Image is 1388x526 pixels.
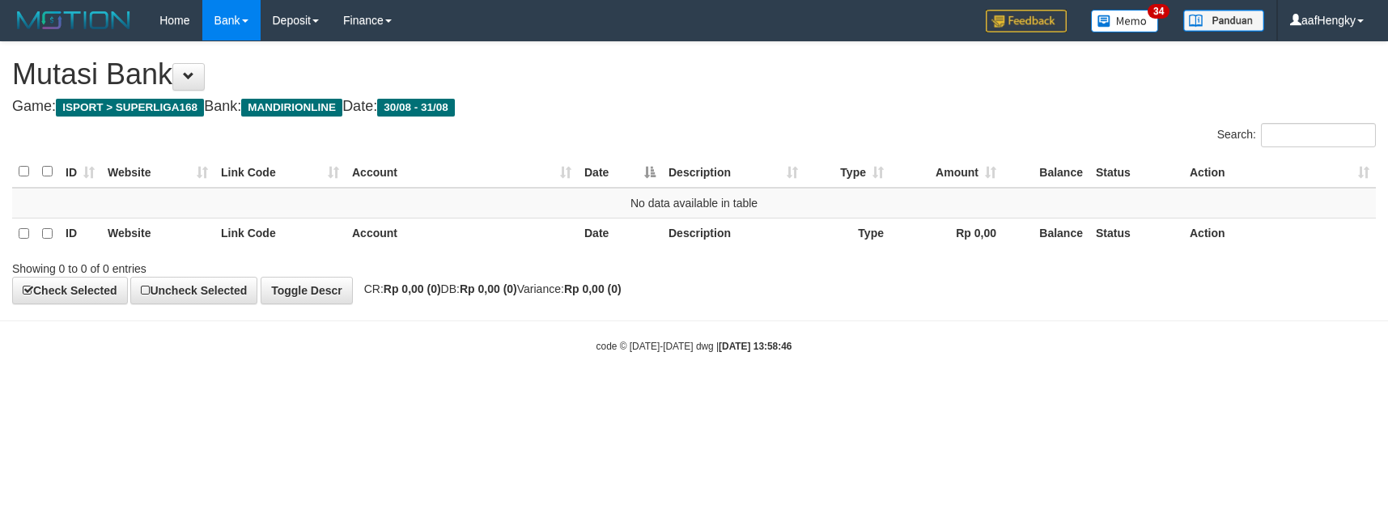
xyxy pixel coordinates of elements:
[384,282,441,295] strong: Rp 0,00 (0)
[662,156,804,188] th: Description: activate to sort column ascending
[12,188,1376,218] td: No data available in table
[377,99,455,117] span: 30/08 - 31/08
[804,218,890,249] th: Type
[346,218,578,249] th: Account
[1261,123,1376,147] input: Search:
[1089,156,1183,188] th: Status
[12,58,1376,91] h1: Mutasi Bank
[12,8,135,32] img: MOTION_logo.png
[59,218,101,249] th: ID
[460,282,517,295] strong: Rp 0,00 (0)
[890,156,1003,188] th: Amount: activate to sort column ascending
[12,277,128,304] a: Check Selected
[662,218,804,249] th: Description
[1089,218,1183,249] th: Status
[12,99,1376,115] h4: Game: Bank: Date:
[1183,156,1376,188] th: Action: activate to sort column ascending
[564,282,622,295] strong: Rp 0,00 (0)
[986,10,1067,32] img: Feedback.jpg
[719,341,792,352] strong: [DATE] 13:58:46
[1183,218,1376,249] th: Action
[1003,218,1089,249] th: Balance
[804,156,890,188] th: Type: activate to sort column ascending
[56,99,204,117] span: ISPORT > SUPERLIGA168
[214,218,346,249] th: Link Code
[346,156,578,188] th: Account: activate to sort column ascending
[214,156,346,188] th: Link Code: activate to sort column ascending
[1217,123,1376,147] label: Search:
[101,218,214,249] th: Website
[241,99,342,117] span: MANDIRIONLINE
[578,156,662,188] th: Date: activate to sort column descending
[101,156,214,188] th: Website: activate to sort column ascending
[1148,4,1169,19] span: 34
[1003,156,1089,188] th: Balance
[1091,10,1159,32] img: Button%20Memo.svg
[596,341,792,352] small: code © [DATE]-[DATE] dwg |
[356,282,622,295] span: CR: DB: Variance:
[578,218,662,249] th: Date
[12,254,567,277] div: Showing 0 to 0 of 0 entries
[130,277,257,304] a: Uncheck Selected
[59,156,101,188] th: ID: activate to sort column ascending
[890,218,1003,249] th: Rp 0,00
[1183,10,1264,32] img: panduan.png
[261,277,353,304] a: Toggle Descr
